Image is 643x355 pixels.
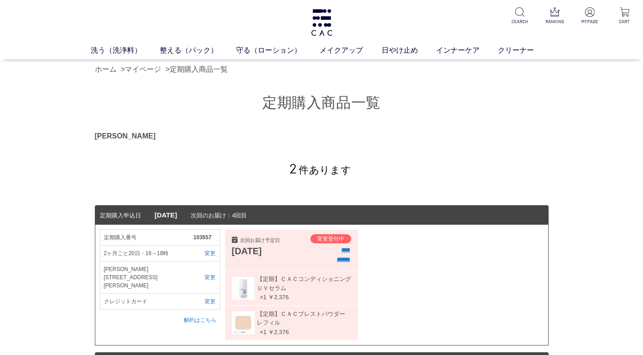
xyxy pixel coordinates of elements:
span: 件あります [290,164,351,176]
p: MYPAGE [579,18,601,25]
a: 変更 [193,297,216,306]
a: 洗う（洗浄料） [91,45,160,56]
a: 整える（パック） [160,45,236,56]
span: ￥2,376 [268,329,289,335]
a: SEARCH [509,7,531,25]
a: クリーナー [498,45,552,56]
a: メイクアップ [319,45,381,56]
span: 定期購入申込日 [100,212,141,219]
p: CART [614,18,636,25]
span: 【定期】ＣＡＣコンディショニング ＵＶセラム [255,275,351,292]
a: ホーム [95,65,117,73]
span: ￥2,376 [268,294,289,301]
p: RANKING [544,18,566,25]
div: 次回お届け予定日 [232,237,305,244]
img: logo [310,9,334,36]
img: 060217t.jpg [232,311,255,334]
span: 変更受付中 [317,236,344,242]
span: クレジットカード [104,297,194,306]
li: > [166,64,230,75]
span: [PERSON_NAME][STREET_ADDRESS][PERSON_NAME] [104,265,194,290]
span: 2ヶ月ごと20日・16～18時 [104,249,194,257]
span: 【定期】ＣＡＣプレストパウダー レフィル [255,310,351,327]
li: > [121,64,163,75]
p: SEARCH [509,18,531,25]
a: 守る（ローション） [236,45,319,56]
div: [DATE] [232,244,305,258]
a: 変更 [193,273,216,281]
span: 定期購入番号 [104,233,194,242]
dt: 次回のお届け：4回目 [95,206,548,225]
a: インナーケア [436,45,498,56]
span: ×1 [255,293,267,302]
h1: 定期購入商品一覧 [95,93,549,113]
img: 000525t.jpg [232,277,255,300]
a: RANKING [544,7,566,25]
a: CART [614,7,636,25]
a: 日やけ止め [382,45,436,56]
span: ×1 [255,328,267,337]
span: [DATE] [155,211,177,219]
div: [PERSON_NAME] [95,131,549,142]
a: 解約はこちら [184,317,216,323]
span: 2 [290,160,297,176]
a: マイページ [125,65,161,73]
a: 定期購入商品一覧 [170,65,228,73]
span: 103557 [193,233,216,242]
a: MYPAGE [579,7,601,25]
a: 変更 [193,249,216,257]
